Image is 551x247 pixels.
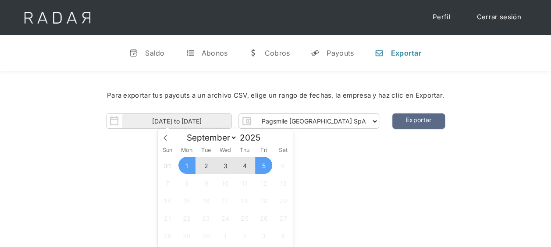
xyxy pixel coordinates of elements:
[145,49,165,57] div: Saldo
[198,174,215,191] span: September 9, 2025
[159,192,176,209] span: September 14, 2025
[217,192,234,209] span: September 17, 2025
[217,227,234,244] span: October 1, 2025
[236,227,253,244] span: October 2, 2025
[274,148,293,153] span: Sat
[159,227,176,244] span: September 28, 2025
[255,209,272,226] span: September 26, 2025
[198,192,215,209] span: September 16, 2025
[235,148,254,153] span: Thu
[129,49,138,57] div: v
[198,227,215,244] span: September 30, 2025
[274,227,291,244] span: October 4, 2025
[178,157,196,174] span: September 1, 2025
[217,174,234,191] span: September 10, 2025
[182,132,237,143] select: Month
[106,113,379,129] form: Form
[178,227,196,244] span: September 29, 2025
[196,148,216,153] span: Tue
[264,49,290,57] div: Cobros
[159,174,176,191] span: September 7, 2025
[274,192,291,209] span: September 20, 2025
[249,49,257,57] div: w
[178,174,196,191] span: September 8, 2025
[178,209,196,226] span: September 22, 2025
[254,148,274,153] span: Fri
[311,49,320,57] div: y
[274,157,291,174] span: September 6, 2025
[468,9,530,26] a: Cerrar sesión
[255,157,272,174] span: September 5, 2025
[327,49,354,57] div: Payouts
[217,209,234,226] span: September 24, 2025
[424,9,459,26] a: Perfil
[236,174,253,191] span: September 11, 2025
[255,192,272,209] span: September 19, 2025
[159,157,176,174] span: August 31, 2025
[236,157,253,174] span: September 4, 2025
[177,148,196,153] span: Mon
[217,157,234,174] span: September 3, 2025
[178,192,196,209] span: September 15, 2025
[159,209,176,226] span: September 21, 2025
[274,174,291,191] span: September 13, 2025
[236,209,253,226] span: September 25, 2025
[274,209,291,226] span: September 27, 2025
[237,133,269,143] input: Year
[375,49,384,57] div: n
[186,49,195,57] div: t
[216,148,235,153] span: Wed
[158,148,177,153] span: Sun
[392,113,445,129] a: Exportar
[198,209,215,226] span: September 23, 2025
[255,174,272,191] span: September 12, 2025
[391,49,421,57] div: Exportar
[202,49,228,57] div: Abonos
[198,157,215,174] span: September 2, 2025
[26,91,525,101] div: Para exportar tus payouts a un archivo CSV, elige un rango de fechas, la empresa y haz clic en Ex...
[236,192,253,209] span: September 18, 2025
[255,227,272,244] span: October 3, 2025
